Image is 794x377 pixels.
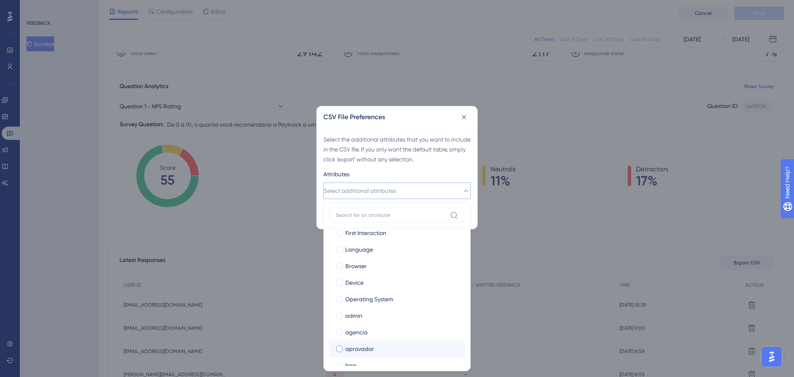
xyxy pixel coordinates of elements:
span: admin [345,311,362,321]
span: Operating System [345,294,393,304]
span: agencia [345,327,368,337]
h2: CSV File Preferences [323,112,385,122]
input: Search for an attribute [336,212,447,219]
span: aprovador [345,344,374,354]
span: Attributes [323,169,349,179]
iframe: UserGuiding AI Assistant Launcher [759,344,784,369]
div: Select the additional attributes that you want to include in the CSV file. If you only want the d... [323,134,471,164]
span: bpp [345,360,356,370]
span: Device [345,278,364,288]
span: Browser [345,261,367,271]
span: Select additional attributes [324,186,396,196]
span: First Interaction [345,228,386,238]
span: Language [345,245,373,255]
span: Need Help? [19,2,52,12]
